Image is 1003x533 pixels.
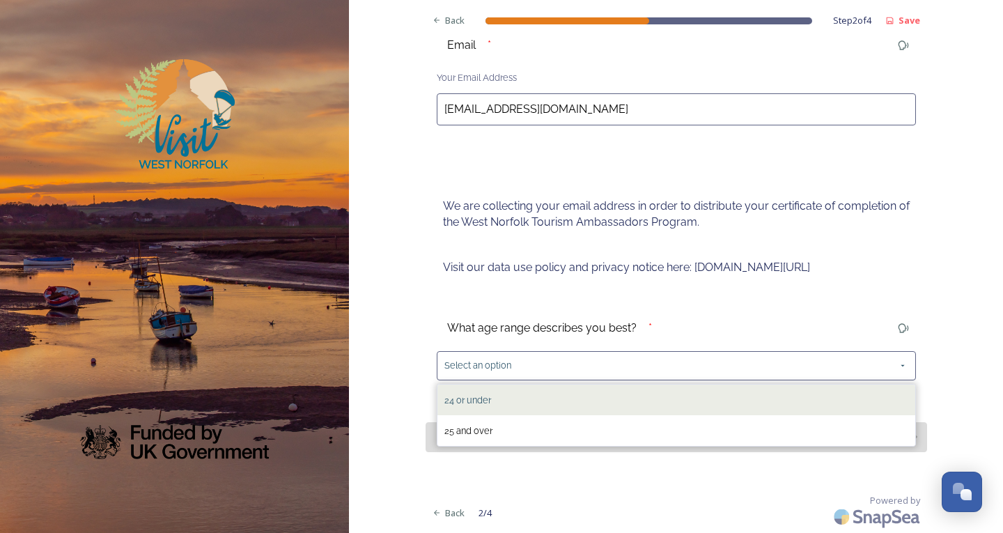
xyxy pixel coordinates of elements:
[479,507,492,520] span: 2 / 4
[444,395,491,405] span: 24 or under
[437,93,916,125] input: email@domain.com
[444,359,511,372] span: Select an option
[433,430,903,445] div: Continue
[942,472,982,512] button: Open Chat
[437,72,517,83] span: Your Email Address
[426,422,927,452] button: Continue
[899,14,920,26] strong: Save
[443,199,910,230] p: We are collecting your email address in order to distribute your certificate of completion of the...
[443,260,910,276] p: Visit our data use policy and privacy notice here: [DOMAIN_NAME][URL]
[437,29,486,62] div: Email
[830,500,927,533] img: SnapSea Logo
[833,14,871,27] span: Step 2 of 4
[444,426,492,436] span: 25 and over
[445,14,465,27] span: Back
[437,312,647,345] div: What age range describes you best?
[445,507,465,520] span: Back
[870,494,920,507] span: Powered by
